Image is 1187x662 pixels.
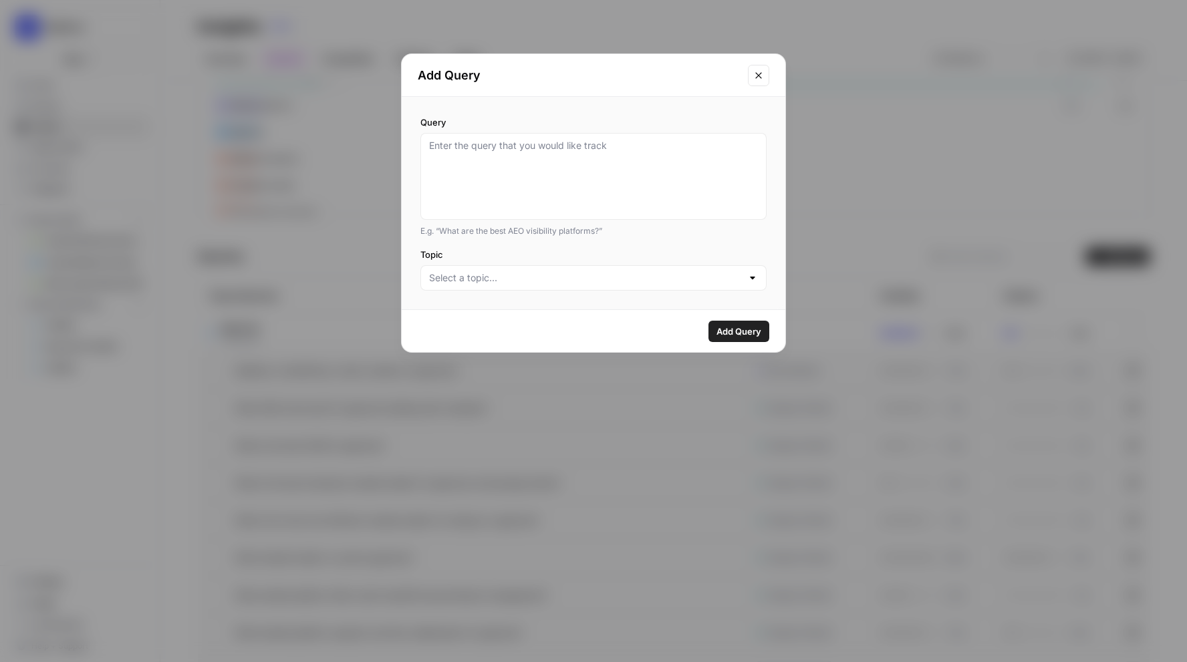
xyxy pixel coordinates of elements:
[420,225,767,237] div: E.g. “What are the best AEO visibility platforms?”
[748,65,769,86] button: Close modal
[708,321,769,342] button: Add Query
[716,325,761,338] span: Add Query
[420,248,767,261] label: Topic
[418,66,740,85] h2: Add Query
[429,271,742,285] input: Select a topic...
[420,116,767,129] label: Query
